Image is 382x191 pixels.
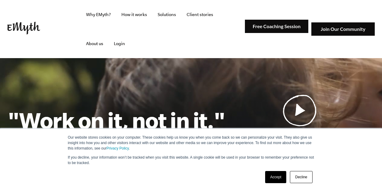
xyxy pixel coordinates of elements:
[290,171,312,183] a: Decline
[7,22,40,35] img: EMyth
[107,146,129,150] a: Privacy Policy
[283,94,317,126] img: Play Video
[81,29,108,58] a: About us
[68,135,314,151] p: Our website stores cookies on your computer. These cookies help us know you when you come back so...
[68,155,314,166] p: If you decline, your information won’t be tracked when you visit this website. A single cookie wi...
[311,22,375,36] img: Join Our Community
[225,94,375,150] a: See why most businessesdon't work andwhat to do about it
[8,107,225,133] h1: "Work on it, not in it."
[265,171,287,183] a: Accept
[245,20,308,33] img: Free Coaching Session
[109,29,130,58] a: Login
